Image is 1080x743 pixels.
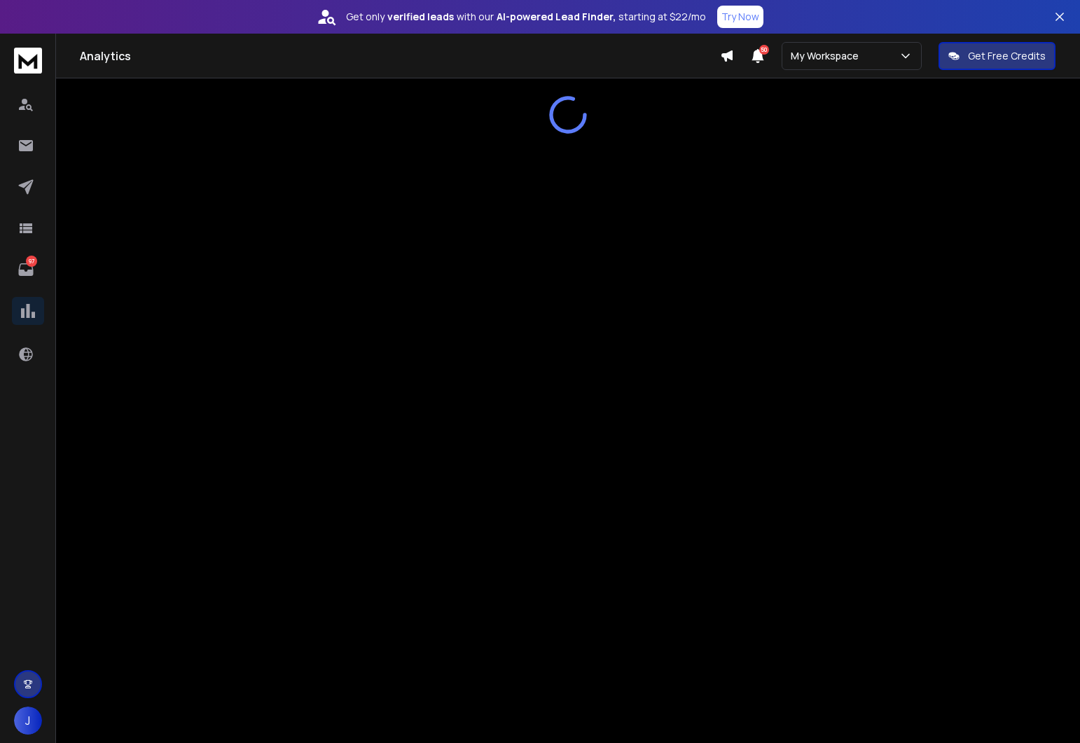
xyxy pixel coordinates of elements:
span: 50 [759,45,769,55]
button: Try Now [717,6,763,28]
h1: Analytics [80,48,720,64]
p: Try Now [721,10,759,24]
p: My Workspace [791,49,864,63]
p: Get Free Credits [968,49,1046,63]
button: Get Free Credits [939,42,1055,70]
button: J [14,707,42,735]
img: logo [14,48,42,74]
strong: verified leads [387,10,454,24]
p: 97 [26,256,37,267]
a: 97 [12,256,40,284]
p: Get only with our starting at $22/mo [346,10,706,24]
strong: AI-powered Lead Finder, [497,10,616,24]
